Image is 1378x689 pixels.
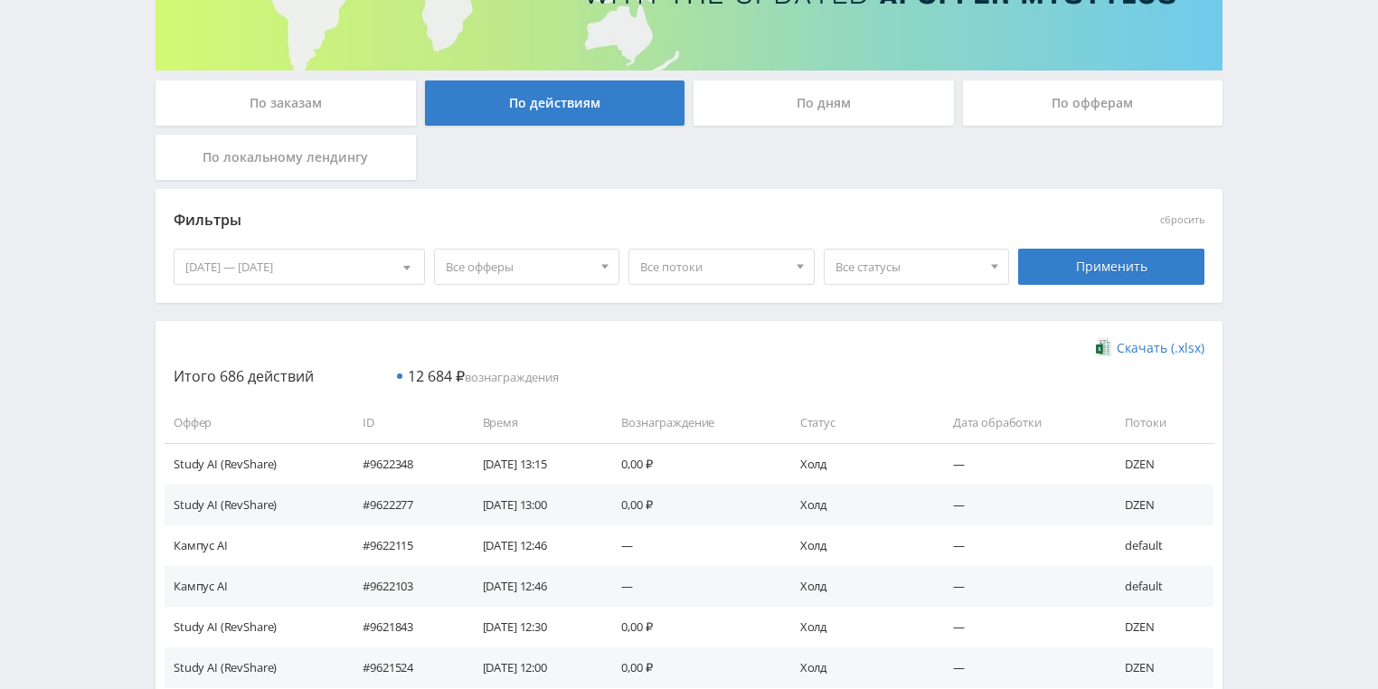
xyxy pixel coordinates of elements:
[344,443,464,484] td: #9622348
[156,80,416,126] div: По заказам
[1096,339,1204,357] a: Скачать (.xlsx)
[603,525,781,566] td: —
[782,607,935,647] td: Холд
[174,207,945,234] div: Фильтры
[465,607,604,647] td: [DATE] 12:30
[603,566,781,607] td: —
[603,607,781,647] td: 0,00 ₽
[425,80,685,126] div: По действиям
[782,566,935,607] td: Холд
[935,647,1108,688] td: —
[1107,525,1213,566] td: default
[465,485,604,525] td: [DATE] 13:00
[165,647,344,688] td: Study AI (RevShare)
[835,250,982,284] span: Все статусы
[465,566,604,607] td: [DATE] 12:46
[165,525,344,566] td: Кампус AI
[935,485,1108,525] td: —
[165,443,344,484] td: Study AI (RevShare)
[344,607,464,647] td: #9621843
[465,402,604,443] td: Время
[1107,485,1213,525] td: DZEN
[935,607,1108,647] td: —
[935,525,1108,566] td: —
[344,402,464,443] td: ID
[174,366,314,386] span: Итого 686 действий
[1096,338,1111,356] img: xlsx
[782,402,935,443] td: Статус
[603,402,781,443] td: Вознаграждение
[1107,566,1213,607] td: default
[782,525,935,566] td: Холд
[465,647,604,688] td: [DATE] 12:00
[408,369,559,385] span: вознаграждения
[1018,249,1204,285] div: Применить
[694,80,954,126] div: По дням
[165,566,344,607] td: Кампус AI
[1107,443,1213,484] td: DZEN
[640,250,787,284] span: Все потоки
[935,402,1108,443] td: Дата обработки
[782,485,935,525] td: Холд
[1107,402,1213,443] td: Потоки
[408,366,465,386] span: 12 684 ₽
[344,647,464,688] td: #9621524
[465,525,604,566] td: [DATE] 12:46
[782,443,935,484] td: Холд
[165,402,344,443] td: Оффер
[935,566,1108,607] td: —
[935,443,1108,484] td: —
[603,443,781,484] td: 0,00 ₽
[446,250,592,284] span: Все офферы
[1107,607,1213,647] td: DZEN
[603,647,781,688] td: 0,00 ₽
[782,647,935,688] td: Холд
[344,566,464,607] td: #9622103
[465,443,604,484] td: [DATE] 13:15
[1160,214,1204,226] button: сбросить
[165,607,344,647] td: Study AI (RevShare)
[165,485,344,525] td: Study AI (RevShare)
[603,485,781,525] td: 0,00 ₽
[344,525,464,566] td: #9622115
[1107,647,1213,688] td: DZEN
[1117,341,1204,355] span: Скачать (.xlsx)
[156,135,416,180] div: По локальному лендингу
[175,250,424,284] div: [DATE] — [DATE]
[963,80,1223,126] div: По офферам
[344,485,464,525] td: #9622277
